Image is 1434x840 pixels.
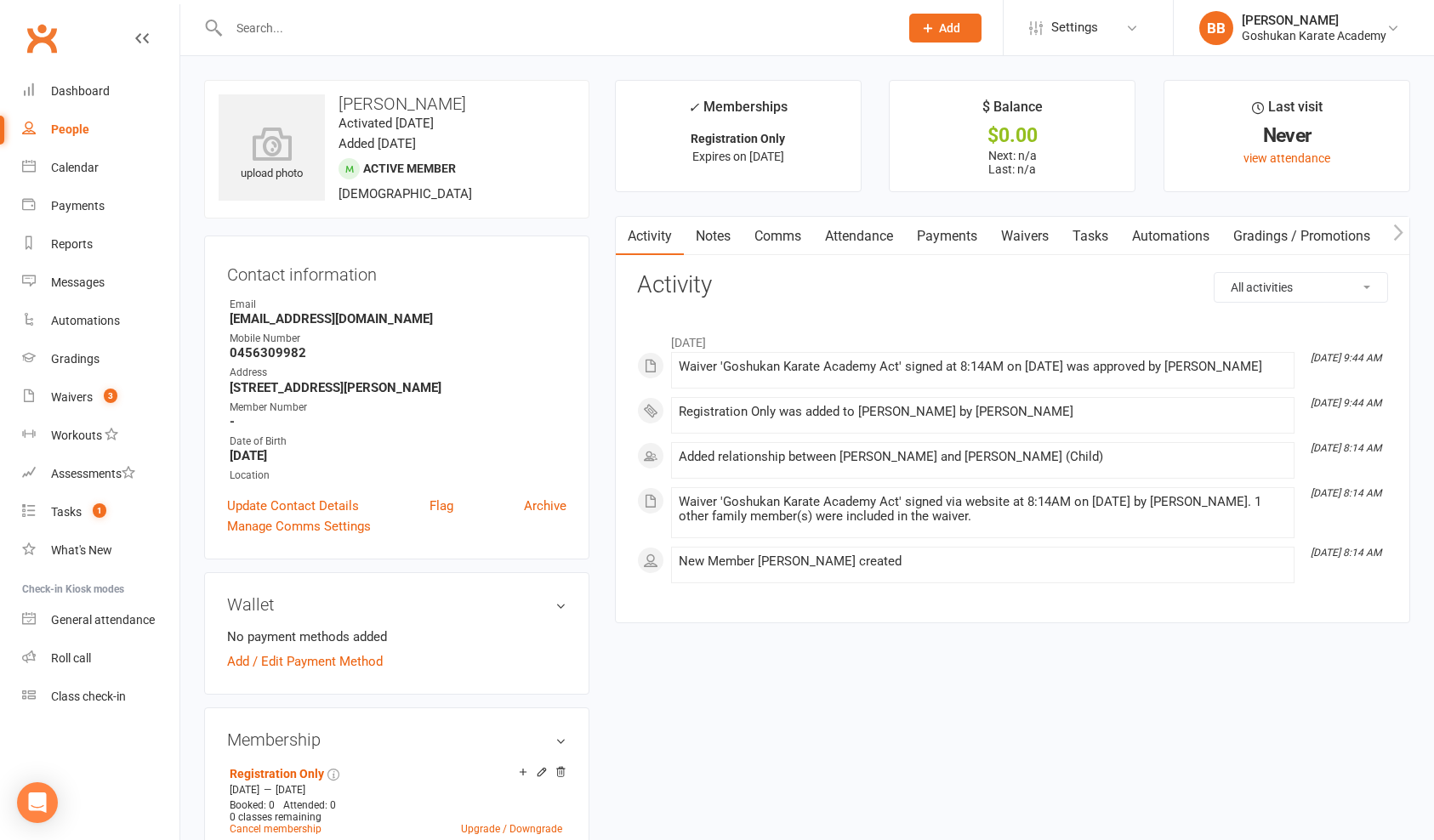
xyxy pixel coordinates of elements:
[227,651,383,672] a: Add / Edit Payment Method
[227,516,371,536] a: Manage Comms Settings
[939,21,960,35] span: Add
[22,149,179,187] a: Calendar
[691,132,785,145] strong: Registration Only
[51,314,120,327] div: Automations
[905,217,989,256] a: Payments
[679,554,1287,569] div: New Member [PERSON_NAME] created
[1252,96,1323,127] div: Last visit
[982,96,1043,127] div: $ Balance
[219,94,575,113] h3: [PERSON_NAME]
[22,302,179,340] a: Automations
[637,325,1388,352] li: [DATE]
[230,297,566,313] div: Email
[813,217,905,256] a: Attendance
[51,543,112,557] div: What's New
[51,161,99,174] div: Calendar
[22,493,179,531] a: Tasks 1
[1311,487,1381,499] i: [DATE] 8:14 AM
[276,784,305,796] span: [DATE]
[909,14,982,43] button: Add
[51,237,93,251] div: Reports
[51,199,105,213] div: Payments
[905,149,1119,176] p: Next: n/a Last: n/a
[283,799,336,811] span: Attended: 0
[524,496,566,516] a: Archive
[339,136,416,151] time: Added [DATE]
[616,217,684,256] a: Activity
[17,782,58,823] div: Open Intercom Messenger
[22,531,179,570] a: What's New
[51,352,100,366] div: Gradings
[227,496,359,516] a: Update Contact Details
[22,340,179,378] a: Gradings
[1311,397,1381,409] i: [DATE] 9:44 AM
[692,150,784,163] span: Expires on [DATE]
[430,496,453,516] a: Flag
[905,127,1119,145] div: $0.00
[1061,217,1120,256] a: Tasks
[1243,151,1330,165] a: view attendance
[461,823,562,835] a: Upgrade / Downgrade
[22,264,179,302] a: Messages
[227,730,566,749] h3: Membership
[339,116,434,131] time: Activated [DATE]
[684,217,743,256] a: Notes
[51,84,110,98] div: Dashboard
[637,272,1388,298] h3: Activity
[1221,217,1382,256] a: Gradings / Promotions
[22,455,179,493] a: Assessments
[51,122,89,136] div: People
[230,414,566,429] strong: -
[51,613,155,627] div: General attendance
[230,380,566,395] strong: [STREET_ADDRESS][PERSON_NAME]
[22,225,179,264] a: Reports
[22,72,179,111] a: Dashboard
[230,811,322,823] span: 0 classes remaining
[679,405,1287,419] div: Registration Only was added to [PERSON_NAME] by [PERSON_NAME]
[22,378,179,417] a: Waivers 3
[1311,442,1381,454] i: [DATE] 8:14 AM
[51,390,93,404] div: Waivers
[1051,9,1098,47] span: Settings
[219,127,325,183] div: upload photo
[51,467,135,480] div: Assessments
[230,311,566,326] strong: [EMAIL_ADDRESS][DOMAIN_NAME]
[1242,13,1386,28] div: [PERSON_NAME]
[22,678,179,716] a: Class kiosk mode
[51,690,126,703] div: Class check-in
[227,258,566,284] h3: Contact information
[688,99,699,116] i: ✓
[230,784,259,796] span: [DATE]
[20,17,63,60] a: Clubworx
[51,651,91,665] div: Roll call
[230,823,322,835] a: Cancel membership
[1120,217,1221,256] a: Automations
[230,468,566,484] div: Location
[1199,11,1233,45] div: BB
[51,505,82,519] div: Tasks
[22,639,179,678] a: Roll call
[22,417,179,455] a: Workouts
[22,187,179,225] a: Payments
[230,400,566,416] div: Member Number
[679,495,1287,524] div: Waiver 'Goshukan Karate Academy Act' signed via website at 8:14AM on [DATE] by [PERSON_NAME]. 1 o...
[93,503,106,518] span: 1
[227,627,566,647] li: No payment methods added
[230,767,324,780] a: Registration Only
[230,434,566,450] div: Date of Birth
[679,450,1287,464] div: Added relationship between [PERSON_NAME] and [PERSON_NAME] (Child)
[363,162,456,175] span: Active member
[989,217,1061,256] a: Waivers
[224,16,887,40] input: Search...
[688,96,788,128] div: Memberships
[51,275,105,289] div: Messages
[22,111,179,149] a: People
[679,360,1287,374] div: Waiver 'Goshukan Karate Academy Act' signed at 8:14AM on [DATE] was approved by [PERSON_NAME]
[230,448,566,463] strong: [DATE]
[743,217,813,256] a: Comms
[22,601,179,639] a: General attendance kiosk mode
[230,345,566,360] strong: 0456309982
[230,331,566,347] div: Mobile Number
[1180,127,1394,145] div: Never
[1242,28,1386,43] div: Goshukan Karate Academy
